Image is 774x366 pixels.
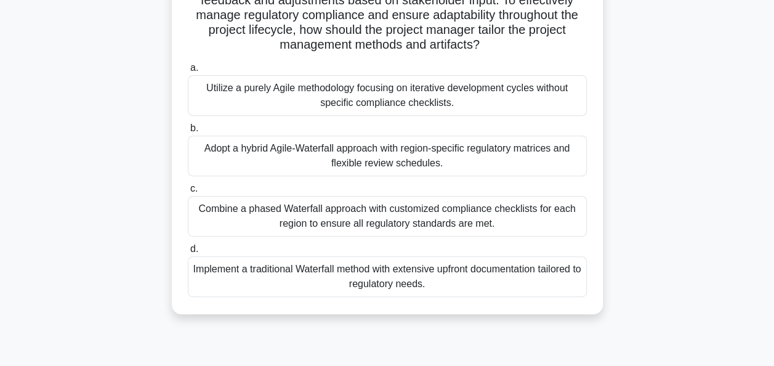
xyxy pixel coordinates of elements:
div: Implement a traditional Waterfall method with extensive upfront documentation tailored to regulat... [188,256,587,297]
span: c. [190,183,198,193]
span: a. [190,62,198,73]
div: Combine a phased Waterfall approach with customized compliance checklists for each region to ensu... [188,196,587,237]
div: Adopt a hybrid Agile-Waterfall approach with region-specific regulatory matrices and flexible rev... [188,136,587,176]
span: d. [190,243,198,254]
span: b. [190,123,198,133]
div: Utilize a purely Agile methodology focusing on iterative development cycles without specific comp... [188,75,587,116]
